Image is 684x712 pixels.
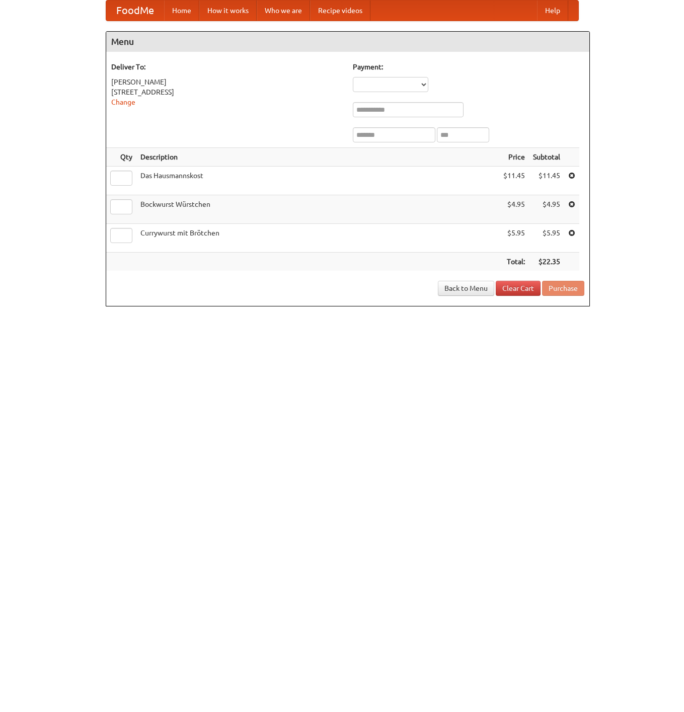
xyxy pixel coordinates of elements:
[499,148,529,167] th: Price
[496,281,541,296] a: Clear Cart
[529,253,564,271] th: $22.35
[106,1,164,21] a: FoodMe
[529,195,564,224] td: $4.95
[106,148,136,167] th: Qty
[106,32,589,52] h4: Menu
[529,148,564,167] th: Subtotal
[111,87,343,97] div: [STREET_ADDRESS]
[438,281,494,296] a: Back to Menu
[257,1,310,21] a: Who we are
[111,77,343,87] div: [PERSON_NAME]
[499,253,529,271] th: Total:
[136,195,499,224] td: Bockwurst Würstchen
[136,167,499,195] td: Das Hausmannskost
[164,1,199,21] a: Home
[111,62,343,72] h5: Deliver To:
[499,195,529,224] td: $4.95
[499,167,529,195] td: $11.45
[136,148,499,167] th: Description
[499,224,529,253] td: $5.95
[353,62,584,72] h5: Payment:
[136,224,499,253] td: Currywurst mit Brötchen
[529,167,564,195] td: $11.45
[542,281,584,296] button: Purchase
[310,1,370,21] a: Recipe videos
[537,1,568,21] a: Help
[199,1,257,21] a: How it works
[111,98,135,106] a: Change
[529,224,564,253] td: $5.95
